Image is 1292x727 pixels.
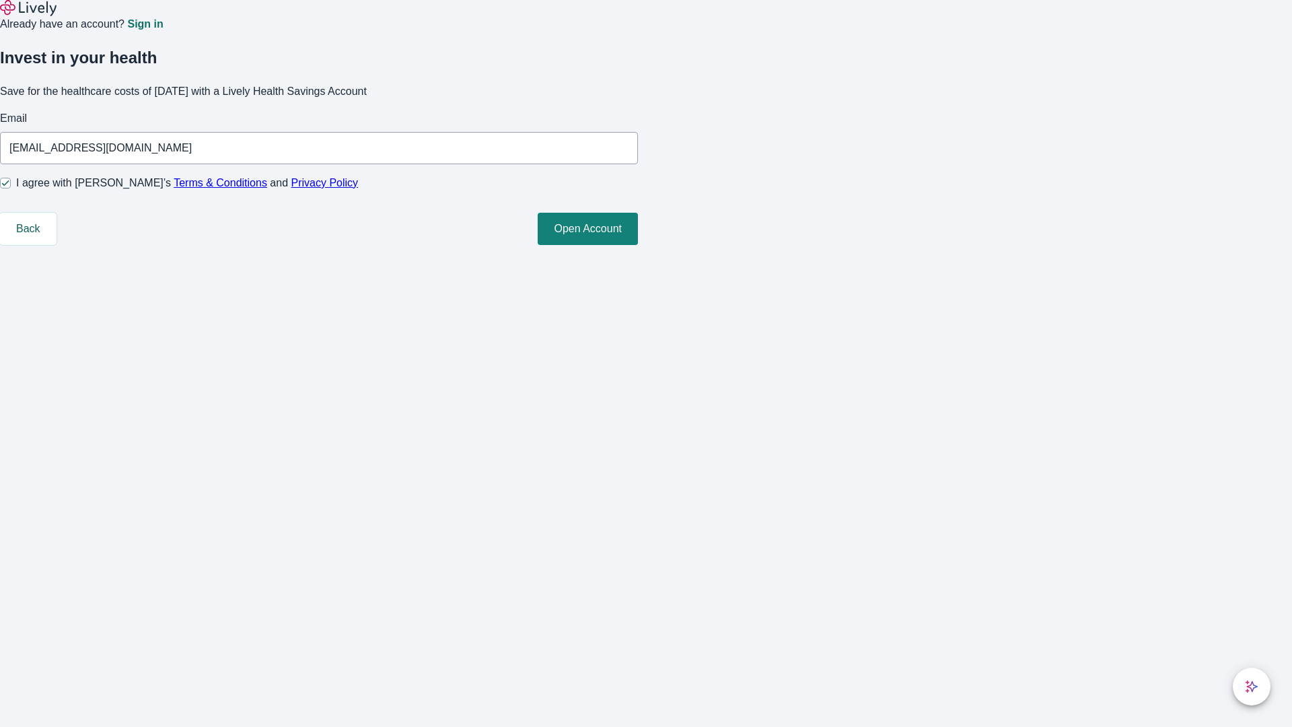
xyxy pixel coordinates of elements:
a: Sign in [127,19,163,30]
span: I agree with [PERSON_NAME]’s and [16,175,358,191]
button: Open Account [538,213,638,245]
a: Privacy Policy [291,177,359,188]
button: chat [1233,668,1270,705]
svg: Lively AI Assistant [1245,680,1258,693]
a: Terms & Conditions [174,177,267,188]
